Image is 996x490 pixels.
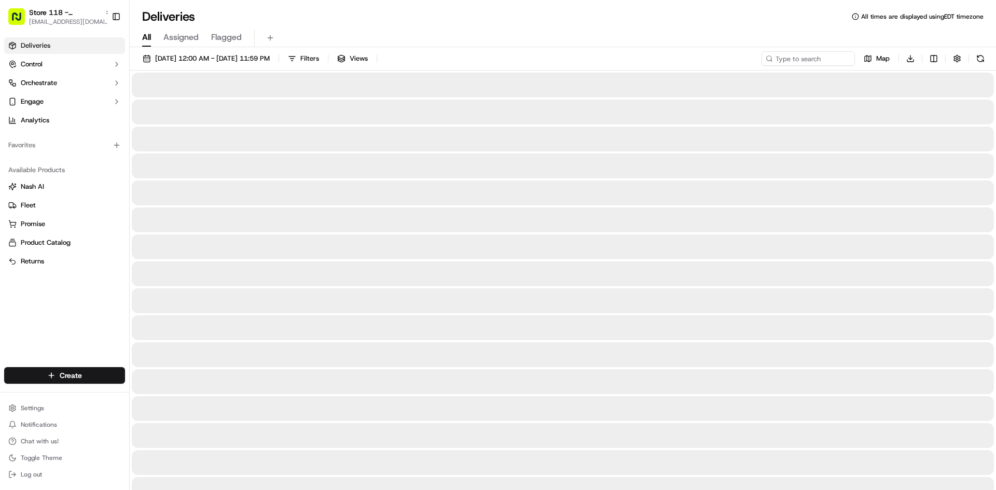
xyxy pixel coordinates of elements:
button: Nash AI [4,178,125,195]
input: Type to search [762,51,855,66]
span: Product Catalog [21,238,71,247]
span: Engage [21,97,44,106]
button: Orchestrate [4,75,125,91]
button: Settings [4,401,125,415]
button: [EMAIL_ADDRESS][DOMAIN_NAME] [29,18,112,26]
div: Available Products [4,162,125,178]
a: Product Catalog [8,238,121,247]
span: Promise [21,219,45,229]
h1: Deliveries [142,8,195,25]
span: Create [60,370,82,381]
button: Refresh [973,51,988,66]
a: Promise [8,219,121,229]
button: Promise [4,216,125,232]
span: Views [350,54,368,63]
span: Returns [21,257,44,266]
button: Notifications [4,417,125,432]
span: Flagged [211,31,242,44]
button: Map [859,51,894,66]
button: Create [4,367,125,384]
span: Assigned [163,31,199,44]
button: Toggle Theme [4,451,125,465]
a: Fleet [8,201,121,210]
span: Nash AI [21,182,44,191]
span: All [142,31,151,44]
span: Fleet [21,201,36,210]
button: Returns [4,253,125,270]
span: Control [21,60,43,69]
div: Favorites [4,137,125,153]
button: Views [333,51,372,66]
a: Nash AI [8,182,121,191]
button: Engage [4,93,125,110]
span: Analytics [21,116,49,125]
span: Toggle Theme [21,454,62,462]
button: Fleet [4,197,125,214]
button: Store 118 - [GEOGRAPHIC_DATA] (Just Salad) [29,7,101,18]
button: Chat with us! [4,434,125,449]
span: Log out [21,470,42,479]
button: Filters [283,51,324,66]
span: Settings [21,404,44,412]
span: [DATE] 12:00 AM - [DATE] 11:59 PM [155,54,270,63]
button: Log out [4,467,125,482]
a: Returns [8,257,121,266]
button: [DATE] 12:00 AM - [DATE] 11:59 PM [138,51,274,66]
button: Product Catalog [4,234,125,251]
span: Notifications [21,421,57,429]
span: All times are displayed using EDT timezone [861,12,984,21]
span: Map [876,54,890,63]
span: Orchestrate [21,78,57,88]
span: Deliveries [21,41,50,50]
span: Filters [300,54,319,63]
a: Deliveries [4,37,125,54]
button: Control [4,56,125,73]
button: Store 118 - [GEOGRAPHIC_DATA] (Just Salad)[EMAIL_ADDRESS][DOMAIN_NAME] [4,4,107,29]
a: Analytics [4,112,125,129]
span: Chat with us! [21,437,59,445]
